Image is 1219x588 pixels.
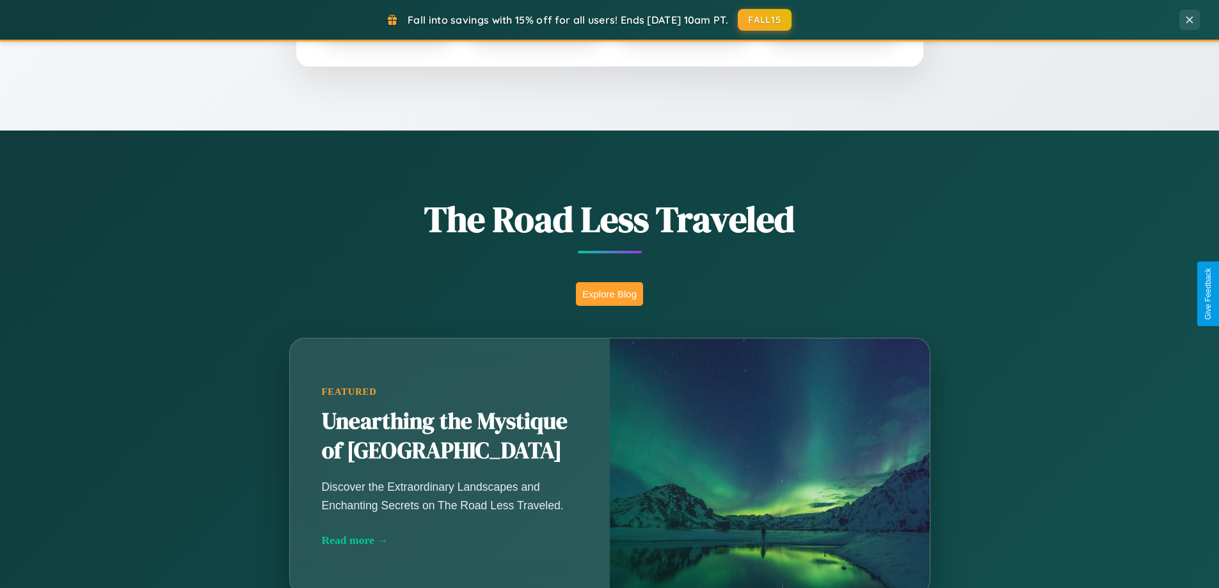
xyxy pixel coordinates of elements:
button: FALL15 [738,9,792,31]
div: Give Feedback [1204,268,1213,320]
h1: The Road Less Traveled [226,195,994,244]
button: Explore Blog [576,282,643,306]
div: Read more → [322,534,578,547]
span: Fall into savings with 15% off for all users! Ends [DATE] 10am PT. [408,13,728,26]
div: Featured [322,386,578,397]
p: Discover the Extraordinary Landscapes and Enchanting Secrets on The Road Less Traveled. [322,478,578,514]
h2: Unearthing the Mystique of [GEOGRAPHIC_DATA] [322,407,578,466]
